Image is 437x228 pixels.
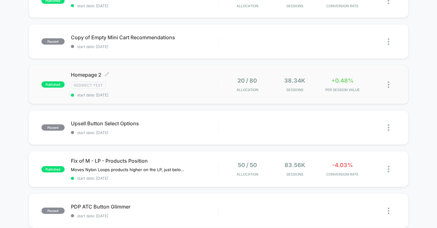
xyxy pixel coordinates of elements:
span: Homepage 2 [71,72,218,78]
img: close [388,81,389,88]
span: start date: [DATE] [71,3,218,8]
span: start date: [DATE] [71,130,218,135]
span: Copy of Empty Mini Cart Recommendations [71,34,218,41]
span: Redirect Test [71,82,106,89]
span: 83.56k [285,162,305,168]
span: paused [41,208,65,214]
span: 50 / 50 [238,162,257,168]
span: published [41,166,65,172]
span: start date: [DATE] [71,93,218,97]
span: start date: [DATE] [71,176,218,181]
span: CONVERSION RATE [320,4,365,8]
span: Allocation [237,172,258,176]
span: PDP ATC Button Glimmer [71,204,218,210]
span: Upsell Button Select Options [71,120,218,127]
span: Sessions [273,172,317,176]
span: Allocation [237,88,258,92]
span: Sessions [273,88,317,92]
span: 20 / 80 [237,77,257,84]
span: start date: [DATE] [71,44,218,49]
span: 38.34k [284,77,305,84]
span: Moves Nylon Loops products higher on the LP, just below PFAS-free section [71,167,187,172]
img: close [388,208,389,214]
span: -4.03% [332,162,353,168]
span: published [41,81,65,88]
span: PER SESSION VALUE [320,88,365,92]
img: close [388,166,389,172]
span: Fix of M - LP - Products Position [71,158,218,164]
span: Allocation [237,4,258,8]
span: start date: [DATE] [71,214,218,218]
span: paused [41,38,65,45]
span: +0.48% [331,77,354,84]
span: Sessions [273,4,317,8]
img: close [388,38,389,45]
span: CONVERSION RATE [320,172,365,176]
span: paused [41,124,65,131]
img: close [388,124,389,131]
